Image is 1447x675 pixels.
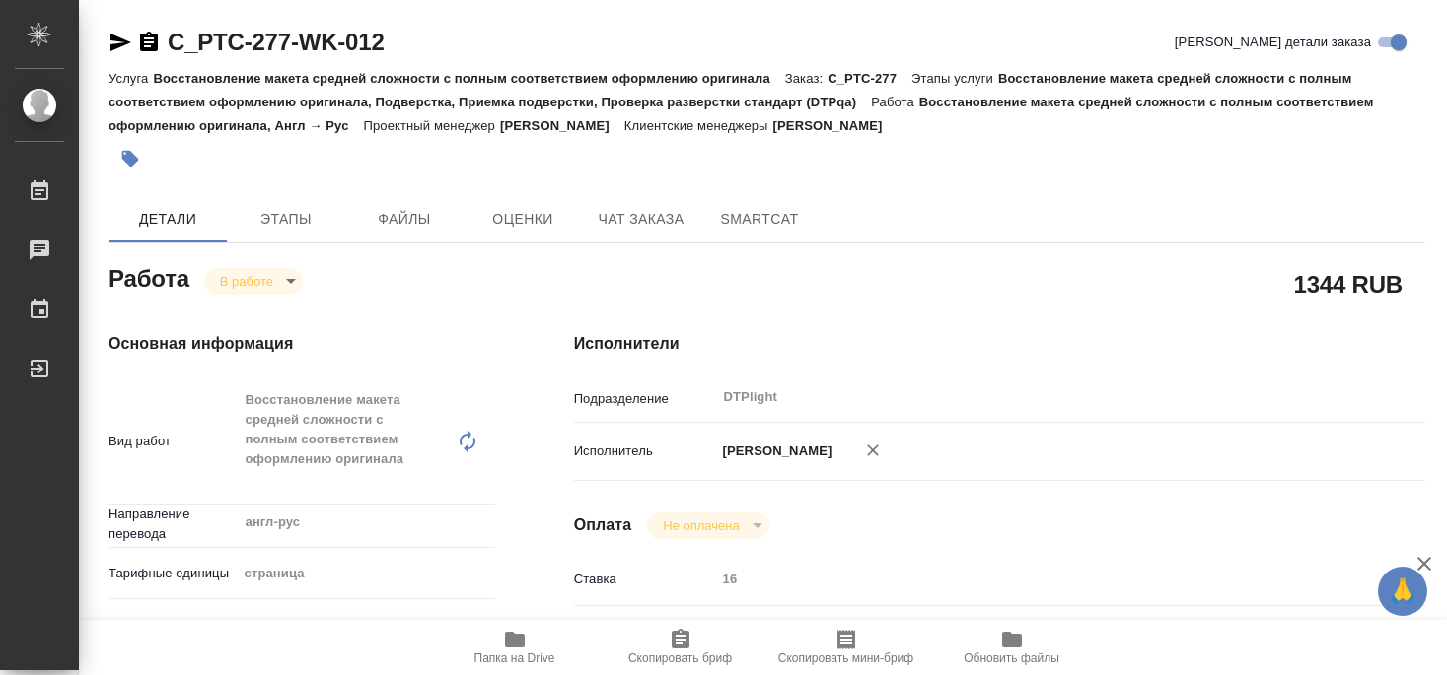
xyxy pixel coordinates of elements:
[204,268,303,295] div: В работе
[851,429,895,472] button: Удалить исполнителя
[911,71,998,86] p: Этапы услуги
[1175,33,1371,52] span: [PERSON_NAME] детали заказа
[168,29,385,55] a: C_PTC-277-WK-012
[574,513,632,537] h4: Оплата
[239,207,333,232] span: Этапы
[109,259,189,295] h2: Работа
[357,207,452,232] span: Файлы
[137,31,161,54] button: Скопировать ссылку
[364,118,500,133] p: Проектный менеджер
[1378,567,1427,616] button: 🙏
[716,565,1354,593] input: Пустое поле
[964,651,1059,665] span: Обновить файлы
[109,615,238,635] p: Кол-во единиц
[647,512,768,539] div: В работе
[1386,571,1419,612] span: 🙏
[214,273,279,290] button: В работе
[763,620,929,675] button: Скопировать мини-бриф
[238,557,495,590] div: страница
[828,71,911,86] p: C_PTC-277
[474,651,555,665] span: Папка на Drive
[1294,267,1403,301] h2: 1344 RUB
[929,620,1095,675] button: Обновить файлы
[153,71,784,86] p: Восстановление макета средней сложности с полным соответствием оформлению оригинала
[716,441,832,461] p: [PERSON_NAME]
[785,71,828,86] p: Заказ:
[712,207,807,232] span: SmartCat
[500,118,624,133] p: [PERSON_NAME]
[574,570,716,589] p: Ставка
[657,517,745,534] button: Не оплачена
[628,651,732,665] span: Скопировать бриф
[716,614,1354,647] div: RUB
[432,620,598,675] button: Папка на Drive
[598,620,763,675] button: Скопировать бриф
[109,137,152,180] button: Добавить тэг
[109,71,153,86] p: Услуга
[574,441,716,461] p: Исполнитель
[109,432,238,451] p: Вид работ
[574,389,716,409] p: Подразделение
[109,564,238,583] p: Тарифные единицы
[238,610,495,639] input: ✎ Введи что-нибудь
[871,95,919,109] p: Работа
[109,505,238,544] p: Направление перевода
[773,118,898,133] p: [PERSON_NAME]
[624,118,773,133] p: Клиентские менеджеры
[120,207,215,232] span: Детали
[594,207,688,232] span: Чат заказа
[109,31,132,54] button: Скопировать ссылку для ЯМессенджера
[475,207,570,232] span: Оценки
[109,332,495,356] h4: Основная информация
[778,651,913,665] span: Скопировать мини-бриф
[574,332,1425,356] h4: Исполнители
